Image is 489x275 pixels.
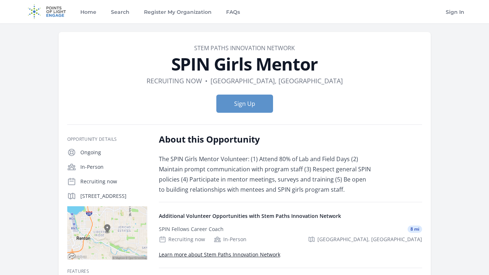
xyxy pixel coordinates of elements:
[159,133,372,145] h2: About this Opportunity
[80,163,147,171] p: In-Person
[67,55,422,73] h1: SPIN Girls Mentor
[80,149,147,156] p: Ongoing
[80,178,147,185] p: Recruiting now
[147,76,202,86] dd: Recruiting now
[216,95,273,113] button: Sign Up
[205,76,208,86] div: •
[67,268,147,274] h3: Features
[317,236,422,243] span: [GEOGRAPHIC_DATA], [GEOGRAPHIC_DATA]
[67,206,147,260] img: Map
[159,226,224,233] div: SPIN Fellows Career Coach
[156,220,425,249] a: SPIN Fellows Career Coach 8 mi Recruiting now In-Person [GEOGRAPHIC_DATA], [GEOGRAPHIC_DATA]
[159,212,422,220] h4: Additional Volunteer Opportunities with Stem Paths Innovation Network
[408,226,422,233] span: 8 mi
[194,44,295,52] a: Stem Paths Innovation Network
[211,76,343,86] dd: [GEOGRAPHIC_DATA], [GEOGRAPHIC_DATA]
[214,236,246,243] div: In-Person
[80,192,147,200] p: [STREET_ADDRESS]
[67,136,147,142] h3: Opportunity Details
[159,251,280,258] a: Learn more about Stem Paths Innovation Network
[159,236,205,243] div: Recruiting now
[159,154,372,195] p: The SPIN Girls Mentor Volunteer: (1) Attend 80% of Lab and Field Days (2) Maintain prompt communi...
